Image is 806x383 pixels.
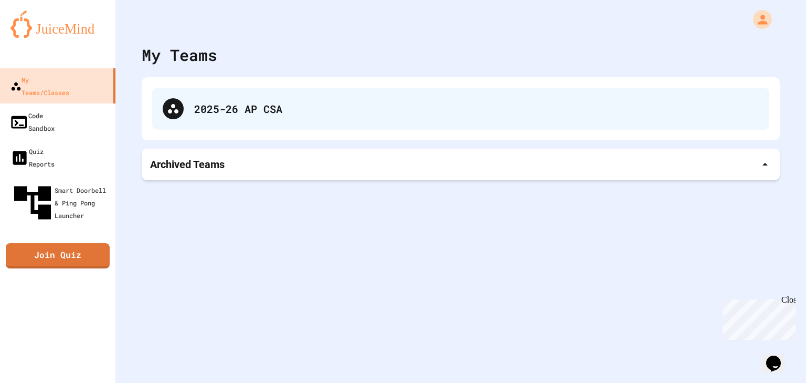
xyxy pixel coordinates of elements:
div: Quiz Reports [10,145,55,170]
div: My Teams [142,43,217,67]
div: Smart Doorbell & Ping Pong Launcher [10,181,111,225]
div: My Account [742,7,775,32]
img: logo-orange.svg [10,11,105,38]
a: Join Quiz [6,243,110,268]
div: My Teams/Classes [10,74,69,99]
div: Code Sandbox [9,109,55,135]
iframe: chat widget [719,295,796,340]
div: 2025-26 AP CSA [194,101,759,117]
div: 2025-26 AP CSA [152,88,769,130]
p: Archived Teams [150,157,225,172]
iframe: chat widget [762,341,796,372]
div: Chat with us now!Close [4,4,72,67]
